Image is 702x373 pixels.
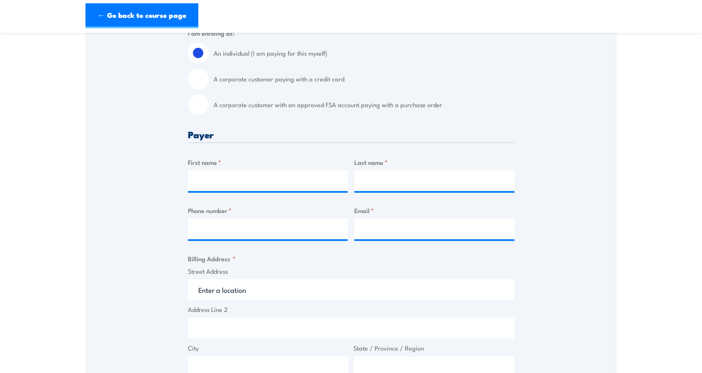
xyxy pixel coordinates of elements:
[188,28,240,38] legend: I am enroling as:
[214,69,514,89] label: A corporate customer paying with a credit card
[188,206,348,215] label: Phone number
[188,130,514,139] h3: Payer
[354,157,514,167] label: Last name
[214,43,514,64] label: An individual (I am paying for this myself)
[353,344,514,353] label: State / Province / Region
[188,279,514,300] input: Enter a location
[188,305,514,314] label: Address Line 2
[188,344,349,353] label: City
[85,3,198,28] a: ← Go back to course page
[214,94,514,115] label: A corporate customer with an approved FSA account paying with a purchase order
[188,267,514,276] label: Street Address
[188,254,236,263] legend: Billing Address
[354,206,514,215] label: Email
[188,157,348,167] label: First name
